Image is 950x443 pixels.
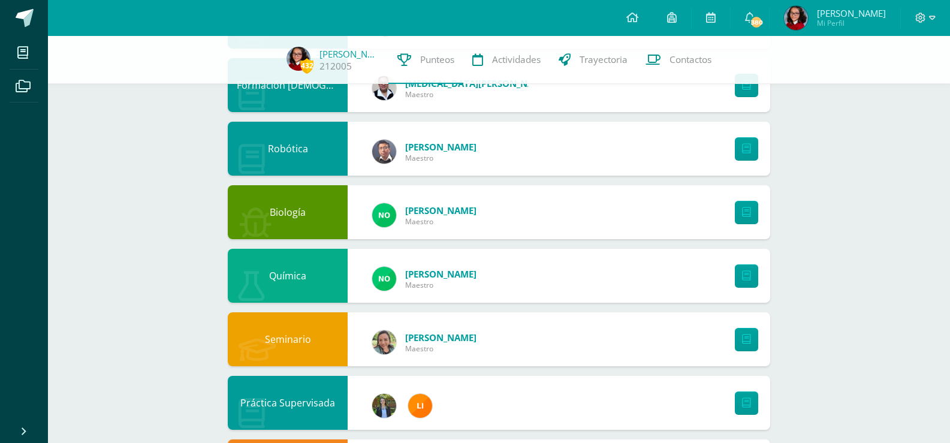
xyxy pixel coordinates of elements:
div: Biología [228,185,348,239]
img: 682ba6ad84d20ea174338268f71d2b64.png [286,47,310,71]
span: 380 [750,16,763,29]
span: [PERSON_NAME] [405,204,476,216]
img: ba9aad4f0952ce05df1df3f7c4b97ba6.png [408,394,432,418]
span: [PERSON_NAME] [817,7,886,19]
div: Formación Cristiana [228,58,348,112]
img: 0c579654ad55c33df32e4605ec9837f6.png [372,267,396,291]
span: Maestro [405,153,476,163]
div: Seminario [228,312,348,366]
img: 682ba6ad84d20ea174338268f71d2b64.png [784,6,808,30]
a: Trayectoria [550,36,637,84]
span: [PERSON_NAME] [405,268,476,280]
a: Contactos [637,36,720,84]
img: 0c579654ad55c33df32e4605ec9837f6.png [372,203,396,227]
span: Punteos [420,53,454,66]
img: 2be80b7038cf6d5aac617d54738a453e.png [372,394,396,418]
span: Maestro [405,343,476,354]
div: Robótica [228,122,348,176]
a: 212005 [319,60,352,73]
a: Punteos [388,36,463,84]
a: [PERSON_NAME] [319,48,379,60]
span: Maestro [405,89,549,100]
span: Contactos [669,53,711,66]
div: Química [228,249,348,303]
span: [PERSON_NAME] [405,332,476,343]
span: Actividades [492,53,541,66]
img: 2b9ad40edd54c2f1af5f41f24ea34807.png [372,76,396,100]
span: Mi Perfil [817,18,886,28]
div: Práctica Supervisada [228,376,348,430]
span: Maestro [405,216,476,227]
span: Maestro [405,280,476,290]
img: c7b6f2bc0b4920b4ad1b77fd0b6e0731.png [372,140,396,164]
span: [PERSON_NAME] [405,141,476,153]
span: Trayectoria [580,53,628,66]
a: Actividades [463,36,550,84]
img: 122e9714e10bb4c5f892dd210be2c6fb.png [372,330,396,354]
span: 432 [300,58,313,73]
